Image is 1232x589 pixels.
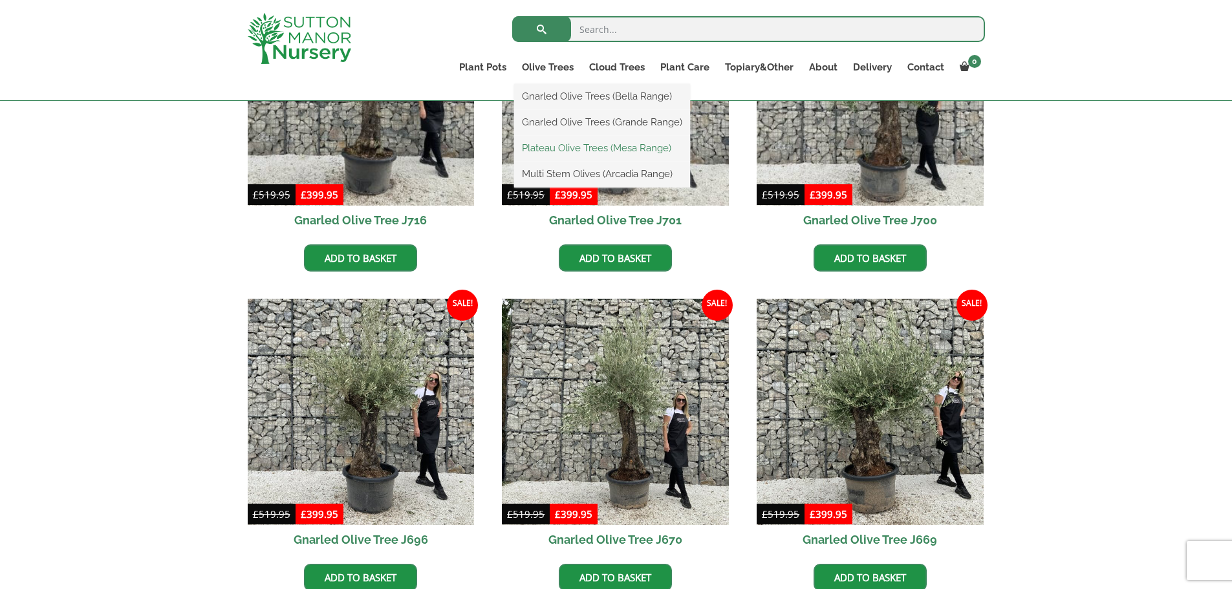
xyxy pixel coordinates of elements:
a: Sale! Gnarled Olive Tree J669 [757,299,984,555]
span: £ [253,188,259,201]
a: Plateau Olive Trees (Mesa Range) [514,138,690,158]
span: 0 [968,55,981,68]
h2: Gnarled Olive Tree J670 [502,525,729,554]
a: Add to basket: “Gnarled Olive Tree J701” [559,244,672,272]
bdi: 519.95 [762,188,799,201]
span: Sale! [447,290,478,321]
img: logo [248,13,351,64]
img: Gnarled Olive Tree J670 [502,299,729,526]
h2: Gnarled Olive Tree J716 [248,206,475,235]
span: £ [762,188,768,201]
bdi: 519.95 [507,508,545,520]
img: Gnarled Olive Tree J669 [757,299,984,526]
a: Plant Pots [451,58,514,76]
a: Delivery [845,58,900,76]
a: Gnarled Olive Trees (Bella Range) [514,87,690,106]
span: £ [507,508,513,520]
h2: Gnarled Olive Tree J696 [248,525,475,554]
a: Multi Stem Olives (Arcadia Range) [514,164,690,184]
bdi: 519.95 [253,508,290,520]
a: About [801,58,845,76]
span: £ [301,508,307,520]
bdi: 399.95 [555,508,592,520]
a: Topiary&Other [717,58,801,76]
span: £ [810,188,816,201]
span: £ [253,508,259,520]
a: 0 [952,58,985,76]
span: Sale! [956,290,988,321]
img: Gnarled Olive Tree J696 [248,299,475,526]
a: Add to basket: “Gnarled Olive Tree J716” [304,244,417,272]
bdi: 519.95 [762,508,799,520]
a: Plant Care [653,58,717,76]
a: Sale! Gnarled Olive Tree J696 [248,299,475,555]
span: Sale! [702,290,733,321]
span: £ [810,508,816,520]
bdi: 519.95 [507,188,545,201]
span: £ [507,188,513,201]
a: Sale! Gnarled Olive Tree J670 [502,299,729,555]
h2: Gnarled Olive Tree J700 [757,206,984,235]
a: Add to basket: “Gnarled Olive Tree J700” [814,244,927,272]
a: Olive Trees [514,58,581,76]
a: Cloud Trees [581,58,653,76]
bdi: 399.95 [555,188,592,201]
h2: Gnarled Olive Tree J701 [502,206,729,235]
bdi: 399.95 [301,508,338,520]
a: Contact [900,58,952,76]
span: £ [555,188,561,201]
input: Search... [512,16,985,42]
span: £ [301,188,307,201]
h2: Gnarled Olive Tree J669 [757,525,984,554]
span: £ [762,508,768,520]
bdi: 519.95 [253,188,290,201]
a: Gnarled Olive Trees (Grande Range) [514,112,690,132]
bdi: 399.95 [301,188,338,201]
bdi: 399.95 [810,188,847,201]
span: £ [555,508,561,520]
bdi: 399.95 [810,508,847,520]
